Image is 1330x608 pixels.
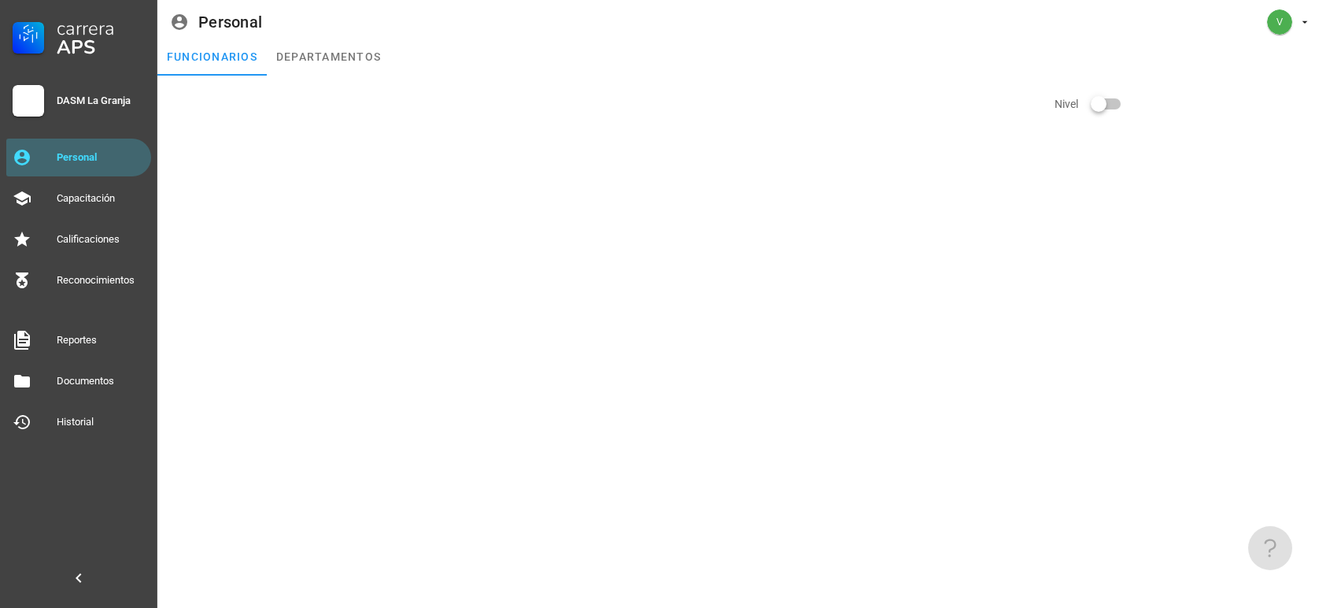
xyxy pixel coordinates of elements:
div: DASM La Granja [57,95,145,107]
a: Personal [6,139,151,176]
div: Documentos [57,375,145,387]
div: Nivel [1055,85,1321,123]
a: Reportes [6,321,151,359]
a: Documentos [6,362,151,400]
a: Historial [6,403,151,441]
a: Capacitación [6,180,151,217]
div: Reportes [57,334,145,347]
div: Calificaciones [57,233,145,246]
a: Calificaciones [6,221,151,258]
button: avatar [1257,8,1317,36]
div: Carrera [57,19,145,38]
div: Reconocimientos [57,274,145,287]
div: Personal [198,13,262,31]
div: Capacitación [57,192,145,205]
a: funcionarios [157,38,267,76]
div: avatar [1267,9,1292,35]
div: APS [57,38,145,57]
div: Personal [57,151,145,164]
a: Reconocimientos [6,261,151,299]
div: Historial [57,416,145,428]
a: departamentos [267,38,390,76]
